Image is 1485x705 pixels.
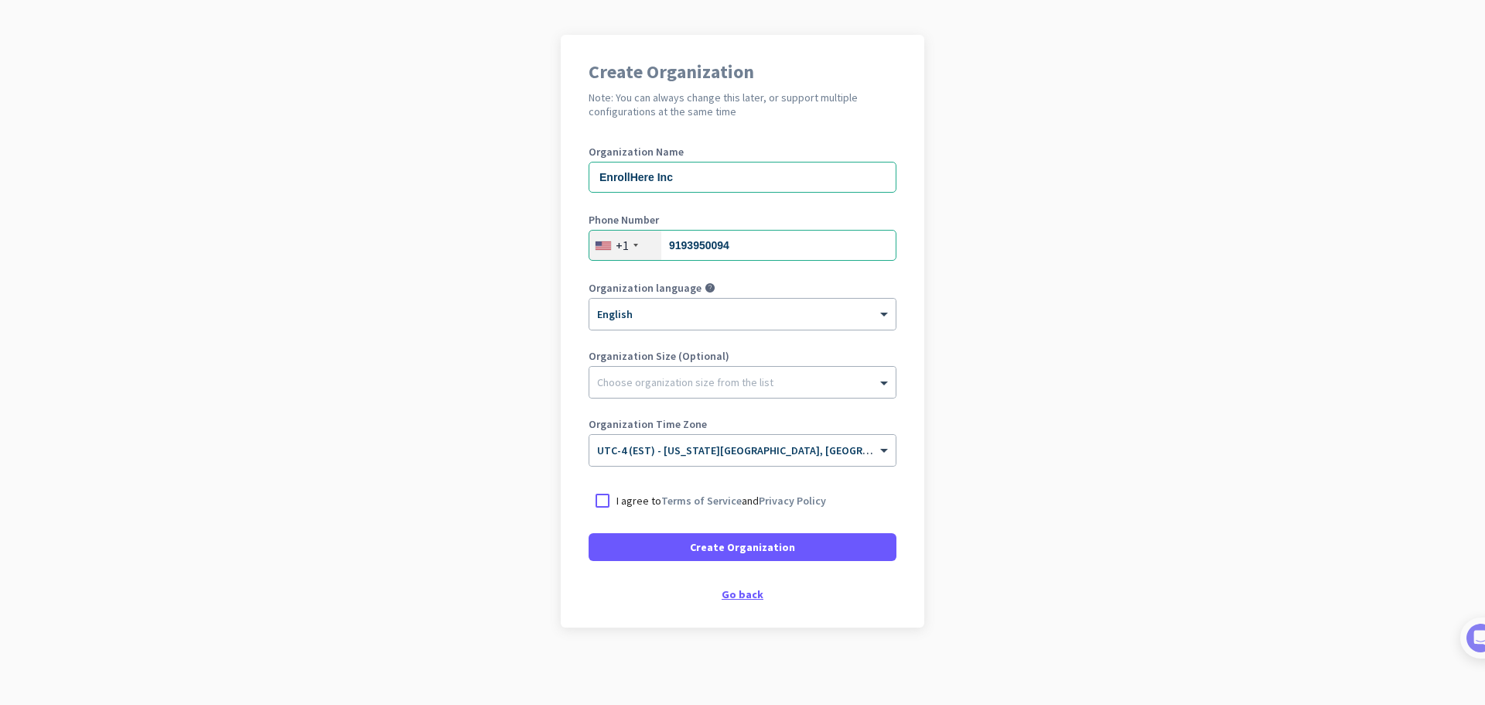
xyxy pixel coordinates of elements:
[589,282,702,293] label: Organization language
[589,589,896,600] div: Go back
[690,539,795,555] span: Create Organization
[705,282,715,293] i: help
[589,419,896,430] label: Organization Time Zone
[589,351,896,361] label: Organization Size (Optional)
[589,162,896,193] input: What is the name of your organization?
[589,63,896,81] h1: Create Organization
[589,214,896,225] label: Phone Number
[589,533,896,561] button: Create Organization
[589,146,896,157] label: Organization Name
[616,493,826,508] p: I agree to and
[661,494,742,508] a: Terms of Service
[616,238,629,253] div: +1
[759,494,826,508] a: Privacy Policy
[589,91,896,118] h2: Note: You can always change this later, or support multiple configurations at the same time
[589,230,896,261] input: 201-555-0123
